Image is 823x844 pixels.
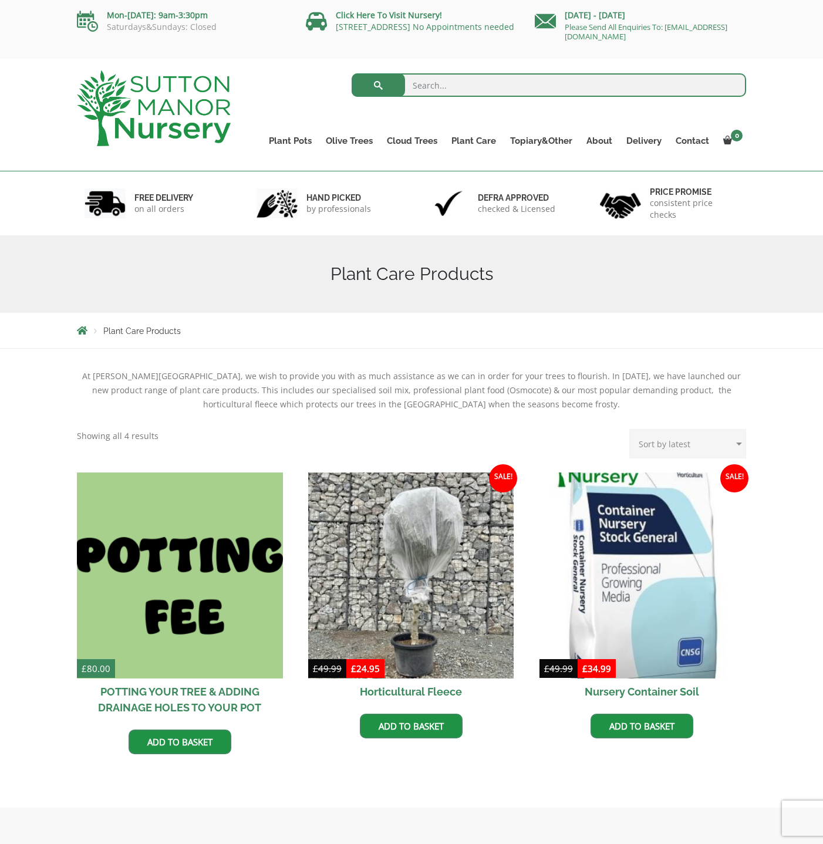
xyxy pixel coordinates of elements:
p: on all orders [134,203,193,215]
h6: Price promise [650,187,739,197]
a: Click Here To Visit Nursery! [336,9,442,21]
a: Sale! Nursery Container Soil [539,472,746,705]
bdi: 49.99 [544,663,573,674]
span: £ [582,663,588,674]
a: Plant Care [444,133,503,149]
a: [STREET_ADDRESS] No Appointments needed [336,21,514,32]
h6: Defra approved [478,193,555,203]
select: Shop order [629,429,746,458]
img: 2.jpg [257,188,298,218]
bdi: 24.95 [351,663,380,674]
nav: Breadcrumbs [77,326,746,335]
span: Plant Care Products [103,326,181,336]
span: Sale! [489,464,517,492]
span: £ [82,663,87,674]
span: £ [544,663,549,674]
p: Mon-[DATE]: 9am-3:30pm [77,8,288,22]
a: Topiary&Other [503,133,579,149]
img: logo [77,70,231,146]
p: [DATE] - [DATE] [535,8,746,22]
h6: FREE DELIVERY [134,193,193,203]
a: Contact [669,133,716,149]
a: Please Send All Enquiries To: [EMAIL_ADDRESS][DOMAIN_NAME] [565,22,727,42]
a: £80.00 POTTING YOUR TREE & ADDING DRAINAGE HOLES TO YOUR POT [77,472,283,721]
h6: hand picked [306,193,371,203]
h2: POTTING YOUR TREE & ADDING DRAINAGE HOLES TO YOUR POT [77,678,283,721]
bdi: 34.99 [582,663,611,674]
h2: Horticultural Fleece [308,678,514,705]
img: 3.jpg [428,188,469,218]
p: checked & Licensed [478,203,555,215]
a: 0 [716,133,746,149]
h1: Plant Care Products [77,264,746,285]
img: 4.jpg [600,185,641,221]
a: Add to basket: “Horticultural Fleece” [360,714,463,738]
span: 0 [731,130,743,141]
a: Cloud Trees [380,133,444,149]
a: Add to basket: “POTTING YOUR TREE & ADDING DRAINAGE HOLES TO YOUR POT” [129,730,231,754]
input: Search... [352,73,747,97]
bdi: 80.00 [82,663,110,674]
a: Add to basket: “Nursery Container Soil” [591,714,693,738]
p: Saturdays&Sundays: Closed [77,22,288,32]
a: Olive Trees [319,133,380,149]
img: Horticultural Fleece [308,472,514,678]
img: 1.jpg [85,188,126,218]
span: £ [351,663,356,674]
span: £ [313,663,318,674]
h2: Nursery Container Soil [539,678,746,705]
a: Sale! Horticultural Fleece [308,472,514,705]
a: Plant Pots [262,133,319,149]
p: Showing all 4 results [77,429,158,443]
span: Sale! [720,464,748,492]
a: Delivery [619,133,669,149]
a: About [579,133,619,149]
bdi: 49.99 [313,663,342,674]
img: Nursery Container Soil [539,472,746,678]
p: consistent price checks [650,197,739,221]
p: by professionals [306,203,371,215]
img: POTTING YOUR TREE & ADDING DRAINAGE HOLES TO YOUR POT [77,472,283,678]
div: At [PERSON_NAME][GEOGRAPHIC_DATA], we wish to provide you with as much assistance as we can in or... [77,369,746,411]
